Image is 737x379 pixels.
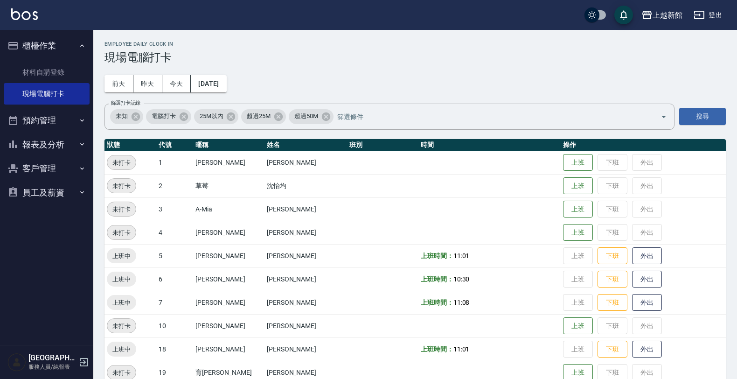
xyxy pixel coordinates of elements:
td: 3 [156,197,193,221]
span: 未打卡 [107,368,136,378]
label: 篩選打卡記錄 [111,99,140,106]
button: 櫃檯作業 [4,34,90,58]
span: 上班中 [107,251,136,261]
button: 上越新館 [638,6,686,25]
span: 超過25M [241,112,276,121]
span: 上班中 [107,274,136,284]
a: 材料自購登錄 [4,62,90,83]
td: [PERSON_NAME] [264,291,348,314]
span: 未打卡 [107,228,136,238]
td: 沈怡均 [264,174,348,197]
button: 外出 [632,271,662,288]
button: 下班 [598,341,627,358]
h3: 現場電腦打卡 [104,51,726,64]
button: [DATE] [191,75,226,92]
td: [PERSON_NAME] [264,221,348,244]
div: 25M以內 [194,109,239,124]
span: 25M以內 [194,112,229,121]
span: 10:30 [453,275,470,283]
th: 操作 [561,139,726,151]
button: 下班 [598,247,627,265]
button: 搜尋 [679,108,726,125]
span: 上班中 [107,298,136,308]
td: [PERSON_NAME] [264,151,348,174]
span: 未知 [110,112,133,121]
button: 上班 [563,317,593,335]
button: save [614,6,633,24]
button: 上班 [563,154,593,171]
span: 11:01 [453,345,470,353]
span: 電腦打卡 [146,112,181,121]
button: 登出 [690,7,726,24]
b: 上班時間： [421,299,453,306]
img: Logo [11,8,38,20]
td: [PERSON_NAME] [193,314,264,337]
span: 未打卡 [107,321,136,331]
b: 上班時間： [421,345,453,353]
span: 未打卡 [107,158,136,168]
th: 暱稱 [193,139,264,151]
td: [PERSON_NAME] [264,314,348,337]
th: 狀態 [104,139,156,151]
td: [PERSON_NAME] [264,267,348,291]
span: 上班中 [107,344,136,354]
div: 超過25M [241,109,286,124]
div: 超過50M [289,109,334,124]
td: [PERSON_NAME] [193,151,264,174]
th: 時間 [418,139,561,151]
th: 代號 [156,139,193,151]
td: [PERSON_NAME] [193,291,264,314]
b: 上班時間： [421,252,453,260]
button: 昨天 [133,75,162,92]
input: 篩選條件 [335,108,644,125]
td: 4 [156,221,193,244]
div: 上越新館 [653,9,682,21]
span: 未打卡 [107,181,136,191]
td: A-Mia [193,197,264,221]
td: [PERSON_NAME] [193,267,264,291]
div: 未知 [110,109,143,124]
div: 電腦打卡 [146,109,191,124]
td: 7 [156,291,193,314]
th: 班別 [347,139,418,151]
td: [PERSON_NAME] [264,244,348,267]
a: 現場電腦打卡 [4,83,90,105]
td: [PERSON_NAME] [193,244,264,267]
td: [PERSON_NAME] [193,337,264,361]
td: [PERSON_NAME] [264,337,348,361]
button: 外出 [632,294,662,311]
p: 服務人員/純報表 [28,363,76,371]
button: 預約管理 [4,108,90,133]
button: 上班 [563,177,593,195]
span: 11:01 [453,252,470,260]
button: 下班 [598,271,627,288]
button: 前天 [104,75,133,92]
span: 11:08 [453,299,470,306]
td: 18 [156,337,193,361]
td: 1 [156,151,193,174]
td: [PERSON_NAME] [264,197,348,221]
span: 未打卡 [107,204,136,214]
b: 上班時間： [421,275,453,283]
td: [PERSON_NAME] [193,221,264,244]
h5: [GEOGRAPHIC_DATA] [28,353,76,363]
button: 報表及分析 [4,133,90,157]
th: 姓名 [264,139,348,151]
button: 上班 [563,201,593,218]
button: 上班 [563,224,593,241]
img: Person [7,353,26,372]
button: 下班 [598,294,627,311]
td: 6 [156,267,193,291]
td: 草莓 [193,174,264,197]
button: 今天 [162,75,191,92]
td: 10 [156,314,193,337]
button: 員工及薪資 [4,181,90,205]
button: 外出 [632,247,662,265]
span: 超過50M [289,112,324,121]
td: 5 [156,244,193,267]
button: 外出 [632,341,662,358]
button: 客戶管理 [4,156,90,181]
td: 2 [156,174,193,197]
h2: Employee Daily Clock In [104,41,726,47]
button: Open [656,109,671,124]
